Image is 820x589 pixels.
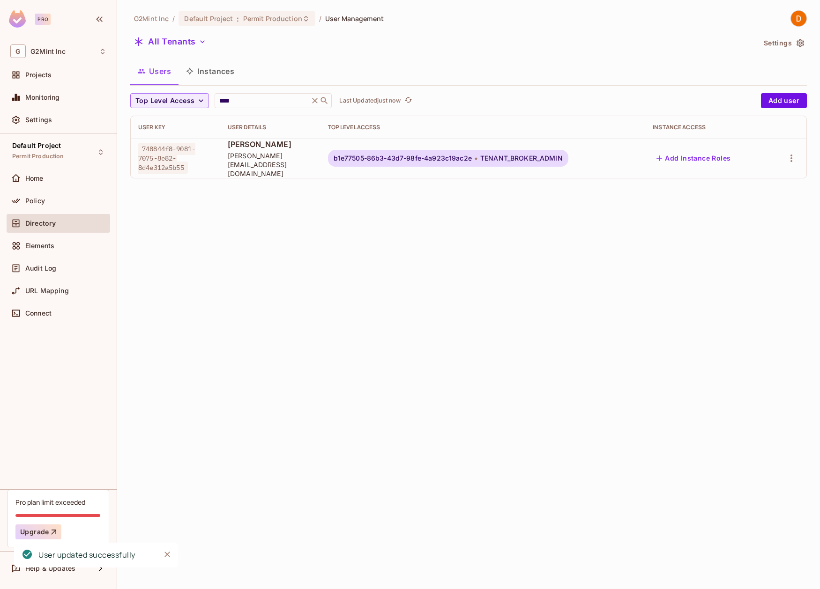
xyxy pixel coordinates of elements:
span: Elements [25,242,54,250]
span: Click to refresh data [401,95,414,106]
span: Connect [25,309,52,317]
span: Audit Log [25,265,56,272]
span: User Management [325,14,384,23]
span: TENANT_BROKER_ADMIN [480,155,563,162]
button: Upgrade [15,524,61,539]
button: Close [160,547,174,561]
span: [PERSON_NAME][EMAIL_ADDRESS][DOMAIN_NAME] [228,151,313,178]
span: : [236,15,239,22]
p: Last Updated just now [339,97,401,104]
span: G [10,44,26,58]
span: Permit Production [12,153,64,160]
span: b1e77505-86b3-43d7-98fe-4a923c19ac2e [334,155,472,162]
button: All Tenants [130,34,210,49]
button: Instances [179,59,242,83]
span: Default Project [184,14,233,23]
button: Top Level Access [130,93,209,108]
div: Top Level Access [328,124,638,131]
span: Workspace: G2Mint Inc [30,48,66,55]
span: URL Mapping [25,287,69,294]
span: the active workspace [134,14,169,23]
img: SReyMgAAAABJRU5ErkJggg== [9,10,26,28]
span: Settings [25,116,52,124]
span: Permit Production [243,14,302,23]
span: Home [25,175,44,182]
span: refresh [404,96,412,105]
span: Policy [25,197,45,205]
li: / [172,14,175,23]
button: Users [130,59,179,83]
span: Top Level Access [135,95,194,107]
span: Directory [25,220,56,227]
div: Instance Access [653,124,760,131]
div: User Details [228,124,313,131]
li: / [319,14,321,23]
span: Monitoring [25,94,60,101]
button: Settings [760,36,807,51]
button: refresh [403,95,414,106]
div: Pro [35,14,51,25]
span: Projects [25,71,52,79]
span: [PERSON_NAME] [228,139,313,149]
button: Add Instance Roles [653,151,734,166]
div: User updated successfully [38,549,135,561]
div: Pro plan limit exceeded [15,498,85,507]
span: 748844f8-9081-7075-8e82-8d4e312a5b55 [138,143,195,174]
img: Dhimitri Jorgji [791,11,806,26]
span: Default Project [12,142,61,149]
div: User Key [138,124,213,131]
button: Add user [761,93,807,108]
